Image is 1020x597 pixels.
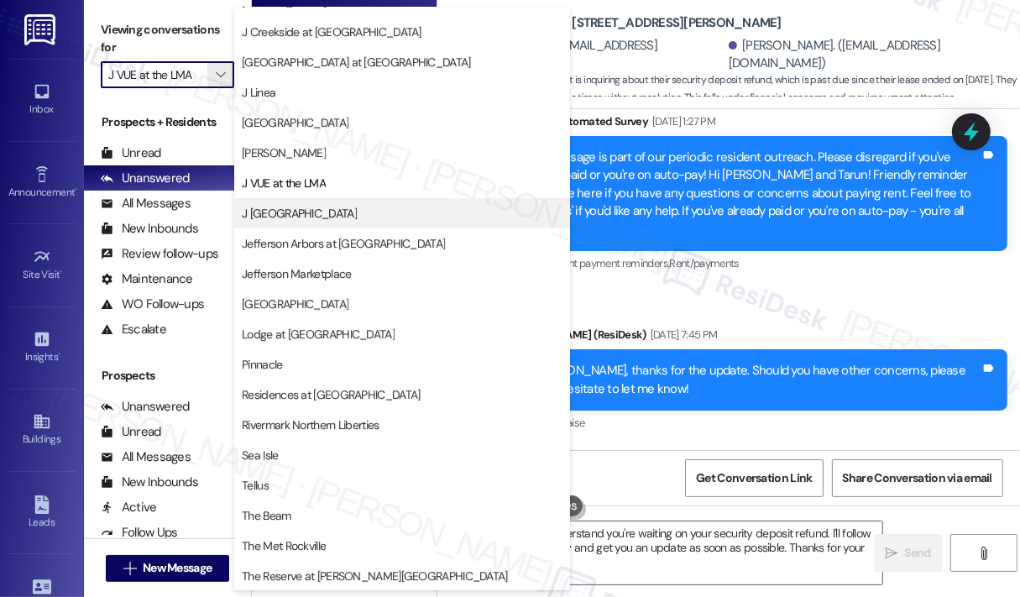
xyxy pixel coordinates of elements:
[875,534,942,572] button: Send
[242,507,290,524] span: The Beam
[8,243,76,288] a: Site Visit •
[101,321,166,338] div: Escalate
[885,547,897,560] i: 
[905,544,931,562] span: Send
[446,37,724,73] div: [PERSON_NAME]. ([EMAIL_ADDRESS][DOMAIN_NAME])
[101,245,218,263] div: Review follow-ups
[101,499,157,516] div: Active
[8,325,76,370] a: Insights •
[242,386,420,403] span: Residences at [GEOGRAPHIC_DATA]
[84,367,251,385] div: Prospects
[242,205,357,222] span: J [GEOGRAPHIC_DATA]
[977,547,990,560] i: 
[123,562,136,575] i: 
[101,448,191,466] div: All Messages
[242,235,445,252] span: Jefferson Arbors at [GEOGRAPHIC_DATA]
[242,54,470,71] span: [GEOGRAPHIC_DATA] at [GEOGRAPHIC_DATA]
[101,170,190,187] div: Unanswered
[24,14,59,45] img: ResiDesk Logo
[101,524,178,542] div: Follow Ups
[242,144,326,161] span: [PERSON_NAME]
[101,17,234,61] label: Viewing conversations for
[508,113,1007,136] div: Residesk Automated Survey
[101,144,161,162] div: Unread
[646,326,718,343] div: [DATE] 7:45 PM
[696,469,812,487] span: Get Conversation Link
[242,24,421,40] span: J Creekside at [GEOGRAPHIC_DATA]
[84,113,251,131] div: Prospects + Residents
[446,14,782,32] b: J VUE at the LMA: Apt. [STREET_ADDRESS][PERSON_NAME]
[242,265,351,282] span: Jefferson Marketplace
[106,555,230,582] button: New Message
[669,256,740,270] span: Rent/payments
[242,296,348,312] span: [GEOGRAPHIC_DATA]
[108,61,207,88] input: All communities
[832,459,1003,497] button: Share Conversation via email
[508,251,1007,275] div: Tagged as:
[242,537,326,554] span: The Met Rockville
[242,568,508,584] span: The Reserve at [PERSON_NAME][GEOGRAPHIC_DATA]
[446,71,1020,107] span: : The resident is inquiring about their security deposit refund, which is past due since their le...
[557,416,584,430] span: Praise
[447,521,882,584] textarea: Hi {{first_name}}! I understand you're waiting on your security deposit refund. I'll follow up wi...
[242,114,348,131] span: [GEOGRAPHIC_DATA]
[648,113,715,130] div: [DATE] 1:27 PM
[242,356,282,373] span: Pinnacle
[75,184,77,196] span: •
[8,490,76,536] a: Leads
[685,459,823,497] button: Get Conversation Link
[242,447,278,463] span: Sea Isle
[242,326,395,343] span: Lodge at [GEOGRAPHIC_DATA]
[101,296,204,313] div: WO Follow-ups
[101,195,191,212] div: All Messages
[508,326,1007,349] div: [PERSON_NAME] (ResiDesk)
[242,477,269,494] span: Tellus
[101,270,193,288] div: Maintenance
[508,411,1007,435] div: Tagged as:
[843,469,992,487] span: Share Conversation via email
[58,348,60,360] span: •
[729,37,1007,73] div: [PERSON_NAME]. ([EMAIL_ADDRESS][DOMAIN_NAME])
[557,256,669,270] span: Rent payment reminders ,
[101,474,198,491] div: New Inbounds
[242,175,326,191] span: J VUE at the LMA
[101,220,198,238] div: New Inbounds
[101,398,190,416] div: Unanswered
[522,362,981,398] div: Hi [PERSON_NAME], thanks for the update. Should you have other concerns, please do not hesitate t...
[216,68,225,81] i: 
[101,423,161,441] div: Unread
[143,559,212,577] span: New Message
[522,149,981,238] div: This message is part of our periodic resident outreach. Please disregard if you've already paid o...
[8,407,76,453] a: Buildings
[60,266,63,278] span: •
[242,84,275,101] span: J Linea
[242,416,379,433] span: Rivermark Northern Liberties
[8,77,76,123] a: Inbox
